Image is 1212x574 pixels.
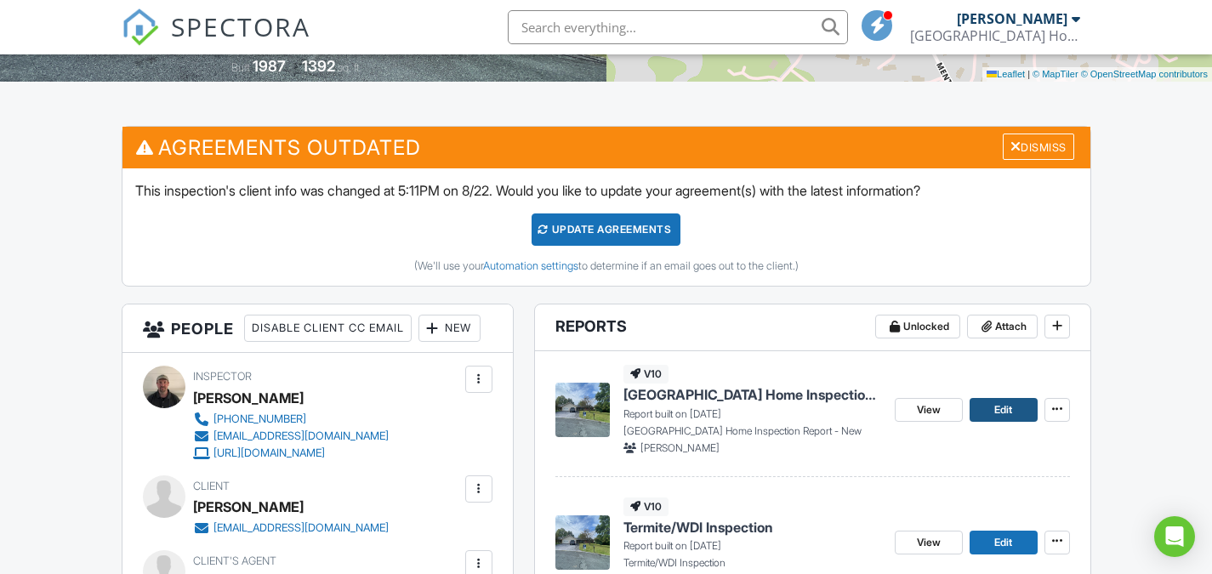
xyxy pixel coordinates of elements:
[231,61,250,74] span: Built
[213,412,306,426] div: [PHONE_NUMBER]
[418,315,481,342] div: New
[193,554,276,567] span: Client's Agent
[302,57,335,75] div: 1392
[1154,516,1195,557] div: Open Intercom Messenger
[122,127,1090,168] h3: Agreements Outdated
[244,315,412,342] div: Disable Client CC Email
[193,494,304,520] div: [PERSON_NAME]
[135,259,1078,273] div: (We'll use your to determine if an email goes out to the client.)
[193,445,389,462] a: [URL][DOMAIN_NAME]
[957,10,1067,27] div: [PERSON_NAME]
[338,61,361,74] span: sq. ft.
[213,521,389,535] div: [EMAIL_ADDRESS][DOMAIN_NAME]
[122,168,1090,286] div: This inspection's client info was changed at 5:11PM on 8/22. Would you like to update your agreem...
[253,57,286,75] div: 1987
[1081,69,1208,79] a: © OpenStreetMap contributors
[508,10,848,44] input: Search everything...
[987,69,1025,79] a: Leaflet
[1003,134,1074,160] div: Dismiss
[193,385,304,411] div: [PERSON_NAME]
[122,9,159,46] img: The Best Home Inspection Software - Spectora
[193,520,389,537] a: [EMAIL_ADDRESS][DOMAIN_NAME]
[193,428,389,445] a: [EMAIL_ADDRESS][DOMAIN_NAME]
[193,480,230,492] span: Client
[532,213,680,246] div: Update Agreements
[193,370,252,383] span: Inspector
[1027,69,1030,79] span: |
[910,27,1080,44] div: South Central PA Home Inspection Co. Inc.
[193,411,389,428] a: [PHONE_NUMBER]
[1033,69,1078,79] a: © MapTiler
[483,259,578,272] a: Automation settings
[122,304,513,353] h3: People
[213,446,325,460] div: [URL][DOMAIN_NAME]
[213,429,389,443] div: [EMAIL_ADDRESS][DOMAIN_NAME]
[171,9,310,44] span: SPECTORA
[122,23,310,59] a: SPECTORA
